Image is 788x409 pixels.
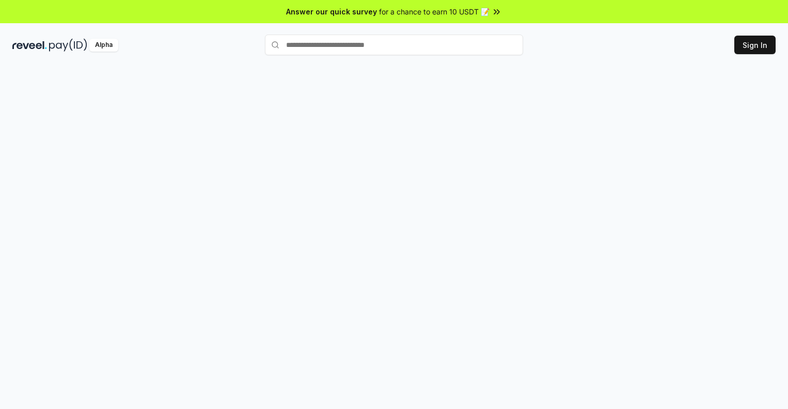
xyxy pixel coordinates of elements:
[49,39,87,52] img: pay_id
[734,36,776,54] button: Sign In
[12,39,47,52] img: reveel_dark
[379,6,490,17] span: for a chance to earn 10 USDT 📝
[89,39,118,52] div: Alpha
[286,6,377,17] span: Answer our quick survey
